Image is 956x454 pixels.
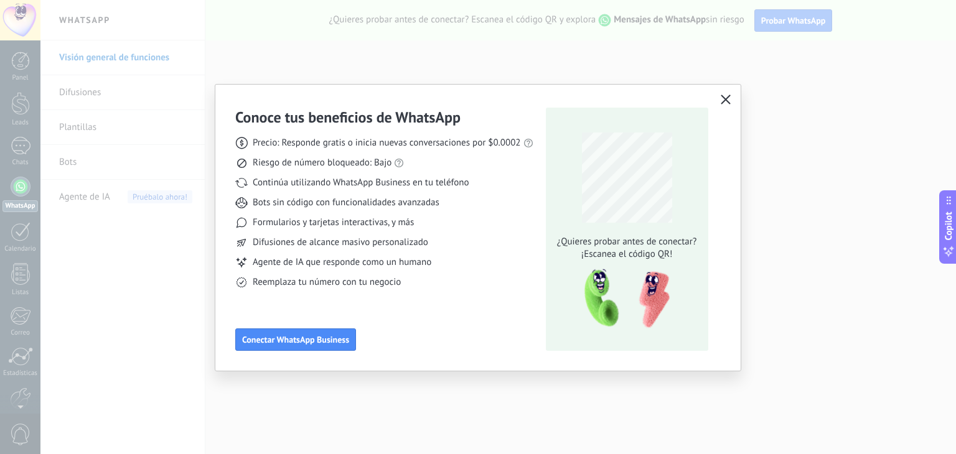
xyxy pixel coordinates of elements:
button: Conectar WhatsApp Business [235,328,356,351]
img: qr-pic-1x.png [574,266,672,332]
span: Bots sin código con funcionalidades avanzadas [253,197,439,209]
span: ¡Escanea el código QR! [553,248,700,261]
span: Conectar WhatsApp Business [242,335,349,344]
span: Precio: Responde gratis o inicia nuevas conversaciones por $0.0002 [253,137,521,149]
h3: Conoce tus beneficios de WhatsApp [235,108,461,127]
span: Agente de IA que responde como un humano [253,256,431,269]
span: Continúa utilizando WhatsApp Business en tu teléfono [253,177,469,189]
span: Copilot [942,212,955,241]
span: Reemplaza tu número con tu negocio [253,276,401,289]
span: Difusiones de alcance masivo personalizado [253,236,428,249]
span: Riesgo de número bloqueado: Bajo [253,157,391,169]
span: ¿Quieres probar antes de conectar? [553,236,700,248]
span: Formularios y tarjetas interactivas, y más [253,216,414,229]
